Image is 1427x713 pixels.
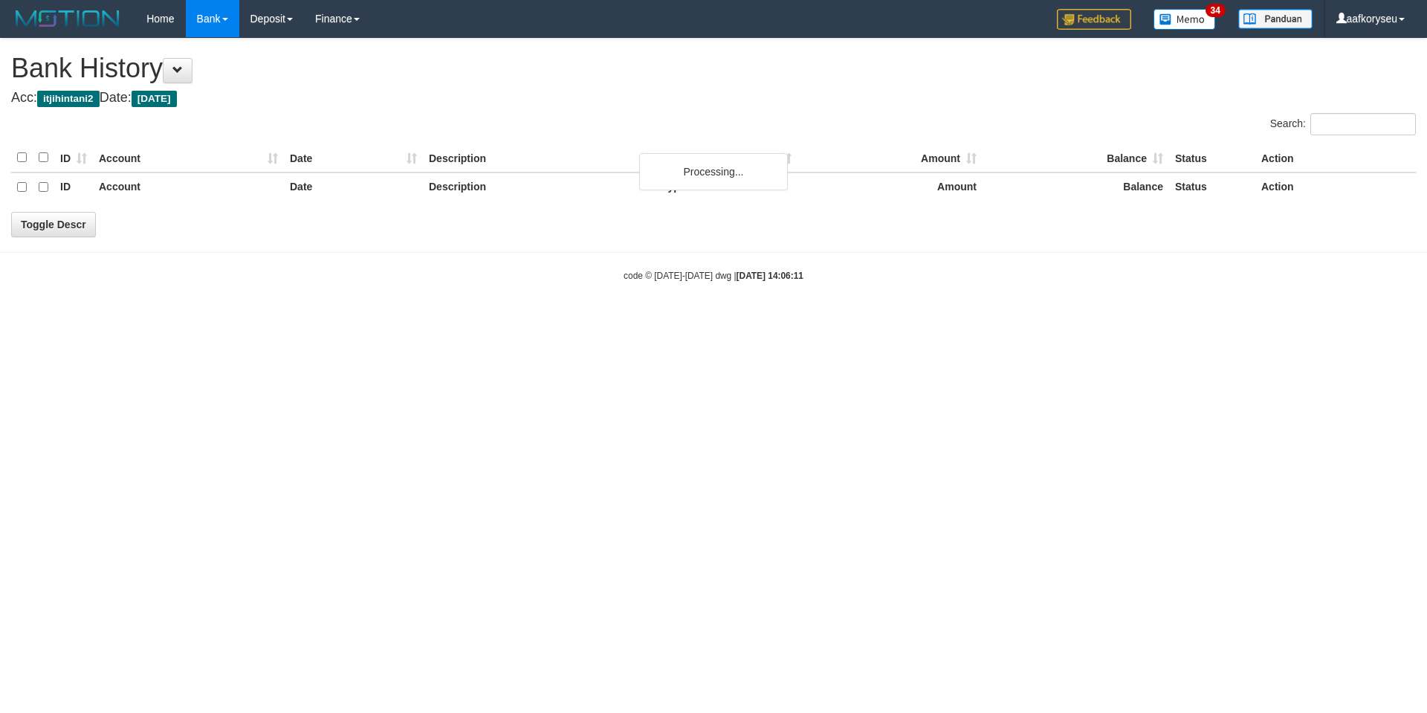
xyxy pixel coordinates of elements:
[284,172,423,201] th: Date
[37,91,100,107] span: itjihintani2
[93,143,284,172] th: Account
[1238,9,1313,29] img: panduan.png
[93,172,284,201] th: Account
[54,143,93,172] th: ID
[983,143,1169,172] th: Balance
[1169,143,1255,172] th: Status
[797,172,983,201] th: Amount
[1153,9,1216,30] img: Button%20Memo.svg
[1206,4,1226,17] span: 34
[656,143,797,172] th: Type
[423,172,656,201] th: Description
[11,91,1416,106] h4: Acc: Date:
[11,212,96,237] a: Toggle Descr
[423,143,656,172] th: Description
[1255,172,1416,201] th: Action
[11,7,124,30] img: MOTION_logo.png
[639,153,788,190] div: Processing...
[11,54,1416,83] h1: Bank History
[54,172,93,201] th: ID
[1169,172,1255,201] th: Status
[624,271,803,281] small: code © [DATE]-[DATE] dwg |
[737,271,803,281] strong: [DATE] 14:06:11
[284,143,423,172] th: Date
[797,143,983,172] th: Amount
[1255,143,1416,172] th: Action
[1057,9,1131,30] img: Feedback.jpg
[983,172,1169,201] th: Balance
[1270,113,1416,135] label: Search:
[132,91,177,107] span: [DATE]
[1310,113,1416,135] input: Search:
